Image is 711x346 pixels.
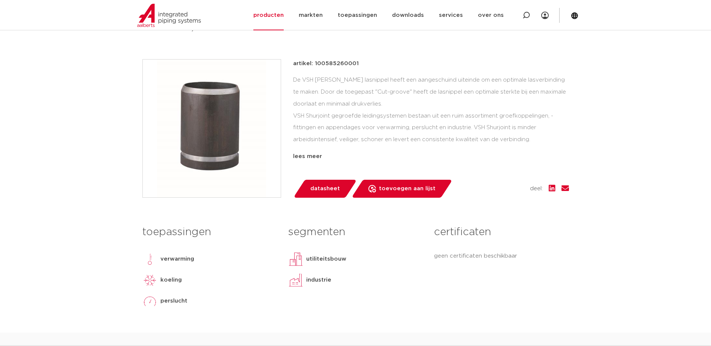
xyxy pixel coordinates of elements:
span: deel: [530,184,543,193]
h3: certificaten [434,225,569,240]
span: toevoegen aan lijst [379,183,436,195]
img: industrie [288,273,303,288]
img: utiliteitsbouw [288,252,303,267]
img: verwarming [142,252,157,267]
img: koeling [142,273,157,288]
span: datasheet [310,183,340,195]
h3: segmenten [288,225,423,240]
p: koeling [160,276,182,285]
p: utiliteitsbouw [306,255,346,264]
img: perslucht [142,294,157,309]
a: datasheet [293,180,357,198]
div: lees meer [293,152,569,161]
p: geen certificaten beschikbaar [434,252,569,261]
li: VSH Shurjoint is ideaal te combineren met andere VSH-systemen zoals VSH XPress, VSH SudoPress en ... [299,149,569,173]
p: industrie [306,276,331,285]
p: perslucht [160,297,187,306]
p: artikel: 100585260001 [293,59,359,68]
h3: toepassingen [142,225,277,240]
div: De VSH [PERSON_NAME] lasnippel heeft een aangeschuind uiteinde om een optimale lasverbinding te m... [293,74,569,149]
img: Product Image for VSH Shurjoint Groef lasnippel l=152mm MØ 139,7 [143,60,281,197]
p: verwarming [160,255,194,264]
